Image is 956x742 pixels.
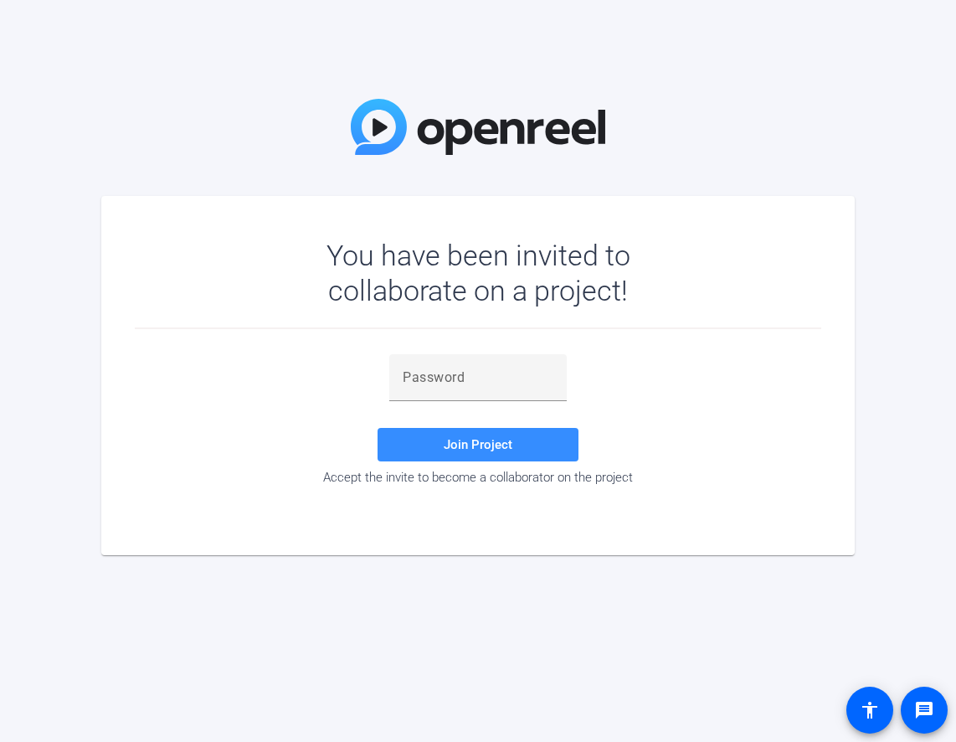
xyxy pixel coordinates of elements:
[135,470,821,485] div: Accept the invite to become a collaborator on the project
[351,99,605,155] img: OpenReel Logo
[403,368,553,388] input: Password
[860,700,880,720] mat-icon: accessibility
[914,700,934,720] mat-icon: message
[378,428,578,461] button: Join Project
[278,238,679,308] div: You have been invited to collaborate on a project!
[444,437,512,452] span: Join Project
